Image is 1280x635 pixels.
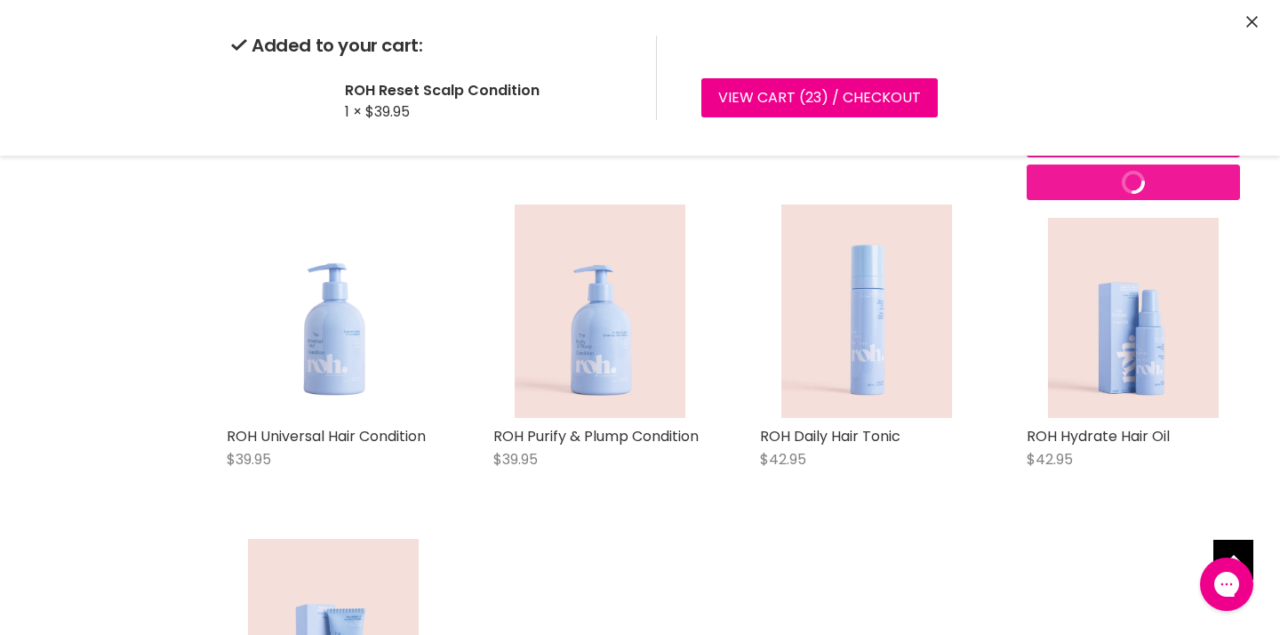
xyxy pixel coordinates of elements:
a: ROH Universal Hair Condition [227,205,440,418]
span: 23 [805,87,821,108]
iframe: Gorgias live chat messenger [1191,551,1262,617]
span: 1 × [345,101,362,122]
img: ROH Daily Hair Tonic [781,205,952,418]
a: ROH Purify & Plump Condition [493,205,707,418]
a: ROH Universal Hair Condition [227,426,426,446]
a: ROH Purify & Plump Condition [493,426,699,446]
a: ROH Daily Hair Tonic [760,205,973,418]
img: ROH Hydrate Hair Oil [1048,205,1219,418]
a: View cart (23) / Checkout [701,78,938,117]
span: $39.95 [365,101,410,122]
button: Close [1246,13,1258,32]
img: ROH Purify & Plump Condition [515,205,685,418]
a: ROH Hydrate Hair Oil [1027,426,1170,446]
a: ROH Hydrate Hair Oil [1027,205,1240,418]
img: ROH Reset Scalp Condition [231,93,245,108]
button: Add to cart [1027,165,1240,200]
a: ROH Daily Hair Tonic [760,426,900,446]
img: ROH Universal Hair Condition [248,205,419,418]
span: $42.95 [760,449,806,470]
span: $42.95 [1027,449,1073,470]
h2: Added to your cart: [231,36,628,56]
h2: ROH Reset Scalp Condition [345,81,628,100]
span: $39.95 [493,449,538,470]
span: $39.95 [227,449,271,470]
